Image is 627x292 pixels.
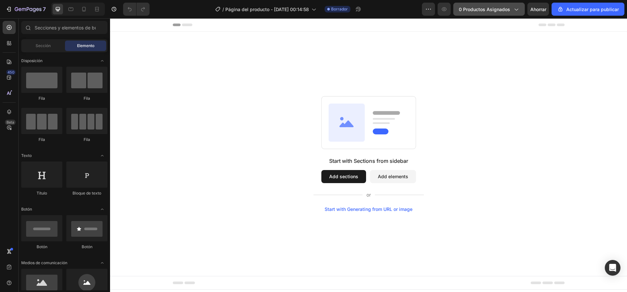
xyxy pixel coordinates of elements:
font: 450 [8,70,14,75]
font: Elemento [77,43,94,48]
div: Start with Sections from sidebar [219,139,298,146]
button: Actualizar para publicar [552,3,624,16]
font: Título [37,191,47,196]
span: Abrir palanca [97,204,107,215]
span: Abrir palanca [97,258,107,268]
div: Abrir Intercom Messenger [605,260,620,276]
span: Abrir palanca [97,56,107,66]
font: Medios de comunicación [21,260,67,265]
font: Borrador [331,7,348,11]
font: Ahorrar [530,7,546,12]
font: Disposición [21,58,42,63]
font: Fila [39,96,45,101]
font: 0 productos asignados [459,7,510,12]
input: Secciones y elementos de búsqueda [21,21,107,34]
span: Abrir palanca [97,150,107,161]
font: 7 [43,6,46,12]
font: Botón [37,244,47,249]
div: Deshacer/Rehacer [123,3,150,16]
font: Botón [82,244,92,249]
font: Sección [36,43,51,48]
button: Add elements [260,152,306,165]
font: Botón [21,207,32,212]
button: 0 productos asignados [453,3,525,16]
font: Actualizar para publicar [566,7,619,12]
font: Beta [7,120,14,125]
font: Fila [84,96,90,101]
font: / [222,7,224,12]
iframe: Área de diseño [110,18,627,292]
font: Página del producto - [DATE] 00:14:58 [225,7,309,12]
div: Start with Generating from URL or image [215,188,302,194]
button: Ahorrar [527,3,549,16]
button: Add sections [211,152,256,165]
font: Fila [39,137,45,142]
font: Bloque de texto [72,191,101,196]
font: Texto [21,153,32,158]
font: Fila [84,137,90,142]
button: 7 [3,3,49,16]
